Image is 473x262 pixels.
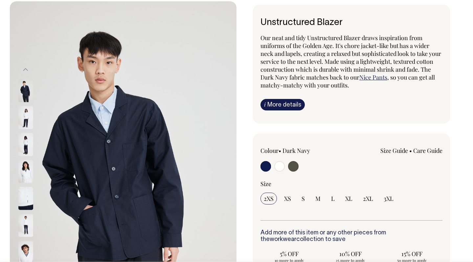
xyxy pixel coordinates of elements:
[328,193,338,204] input: L
[260,193,277,204] input: 2XS
[360,193,376,204] input: 2XL
[264,250,315,258] span: 5% OFF
[260,18,442,28] h1: Unstructured Blazer
[18,187,33,210] img: off-white
[325,250,376,258] span: 10% OFF
[302,195,305,202] span: S
[342,193,356,204] input: XL
[298,193,308,204] input: S
[260,230,442,243] h6: Add more of this item or any other pieces from the collection to save
[409,147,412,155] span: •
[380,147,408,155] a: Size Guide
[363,195,373,202] span: 2XL
[359,73,387,81] a: Nice Pants
[384,195,394,202] span: 3XL
[260,147,333,155] div: Colour
[264,195,274,202] span: 2XS
[386,250,437,258] span: 15% OFF
[21,62,31,77] button: Previous
[284,195,291,202] span: XS
[331,195,335,202] span: L
[260,99,305,110] a: iMore details
[264,101,266,108] span: i
[315,195,321,202] span: M
[260,180,442,188] div: Size
[18,133,33,156] img: off-white
[345,195,352,202] span: XL
[260,34,441,81] span: Our neat and tidy Unstructured Blazer draws inspiration from uniforms of the Golden Age. It's cho...
[270,237,296,242] a: workwear
[18,214,33,237] img: off-white
[18,106,33,129] img: off-white
[413,147,442,155] a: Care Guide
[282,147,310,155] label: Dark Navy
[312,193,324,204] input: M
[260,73,435,89] span: , so you can get all matchy-matchy with your outfits.
[18,79,33,102] img: dark-navy
[380,193,397,204] input: 3XL
[281,193,294,204] input: XS
[18,160,33,183] img: off-white
[279,147,281,155] span: •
